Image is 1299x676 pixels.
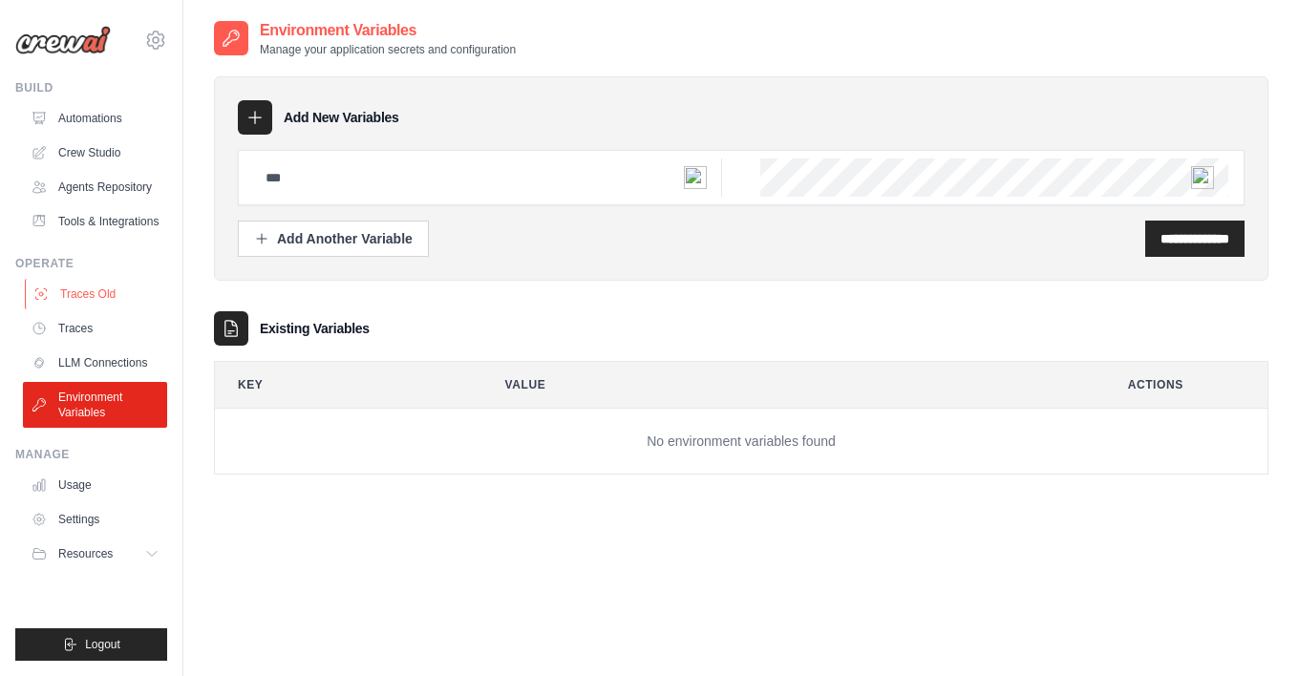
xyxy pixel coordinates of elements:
[23,172,167,202] a: Agents Repository
[15,256,167,271] div: Operate
[260,42,516,57] p: Manage your application secrets and configuration
[23,539,167,569] button: Resources
[260,19,516,42] h2: Environment Variables
[23,206,167,237] a: Tools & Integrations
[23,504,167,535] a: Settings
[260,319,370,338] h3: Existing Variables
[215,362,467,408] th: Key
[254,229,413,248] div: Add Another Variable
[23,382,167,428] a: Environment Variables
[85,637,120,652] span: Logout
[23,313,167,344] a: Traces
[15,447,167,462] div: Manage
[1105,362,1267,408] th: Actions
[15,80,167,95] div: Build
[23,348,167,378] a: LLM Connections
[482,362,1090,408] th: Value
[58,546,113,561] span: Resources
[23,470,167,500] a: Usage
[23,103,167,134] a: Automations
[238,221,429,257] button: Add Another Variable
[215,409,1267,475] td: No environment variables found
[1191,166,1214,189] img: npw-badge-icon-locked.svg
[15,628,167,661] button: Logout
[15,26,111,54] img: Logo
[684,166,707,189] img: npw-badge-icon-locked.svg
[284,108,399,127] h3: Add New Variables
[25,279,169,309] a: Traces Old
[23,137,167,168] a: Crew Studio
